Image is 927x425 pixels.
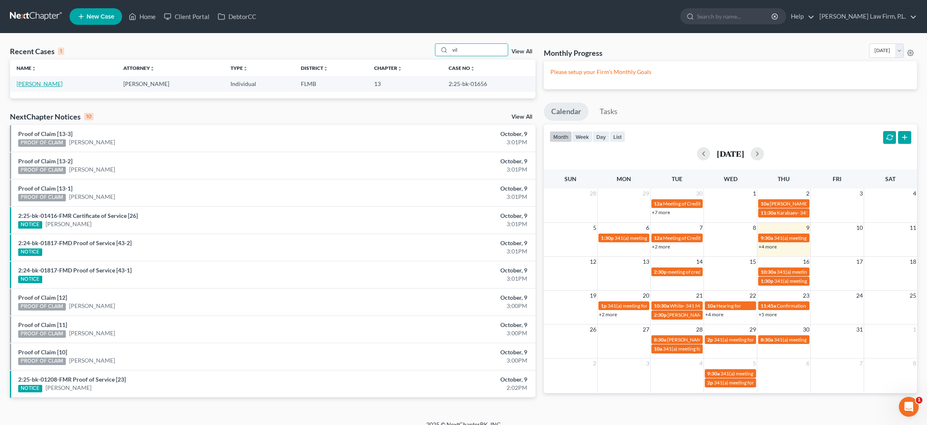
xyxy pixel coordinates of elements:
a: Proof of Claim [11] [18,321,67,328]
span: 25 [909,291,917,301]
button: month [550,131,572,142]
span: 341(a) meeting for [615,235,655,241]
a: View All [512,114,532,120]
div: 3:01PM [363,165,528,174]
a: Proof of Claim [13-1] [18,185,72,192]
span: 11:45a [761,303,776,309]
a: Case Nounfold_more [449,65,475,71]
span: 7 [859,358,864,368]
a: Proof of Claim [13-2] [18,158,72,165]
span: 341(a) meeting for [PERSON_NAME] & [PERSON_NAME] [777,269,901,275]
div: NOTICE [18,276,42,283]
span: 10a [654,346,662,352]
td: Individual [224,76,294,91]
span: 341(a) meeting for [PERSON_NAME] [714,380,794,386]
div: 3:00PM [363,356,528,365]
span: 12 [589,257,597,267]
a: [PERSON_NAME] [46,220,91,228]
a: Districtunfold_more [301,65,328,71]
a: DebtorCC [214,9,260,24]
span: 341(a) meeting for [608,303,648,309]
a: Calendar [544,103,588,121]
span: [PERSON_NAME]- 341 Meeting [667,337,736,343]
span: 10:30a [761,269,776,275]
a: Client Portal [160,9,214,24]
span: 2:30p [654,312,667,318]
a: [PERSON_NAME] [69,193,115,201]
div: October, 9 [363,348,528,356]
div: NOTICE [18,221,42,229]
span: 30 [695,189,704,198]
span: 10:30a [654,303,669,309]
span: Mon [617,175,631,182]
span: 341(a) meeting for [PERSON_NAME] [774,337,854,343]
span: Tue [672,175,682,182]
span: 23 [802,291,810,301]
div: PROOF OF CLAIM [18,303,66,310]
span: 4 [699,358,704,368]
a: [PERSON_NAME] [46,384,91,392]
div: October, 9 [363,375,528,384]
span: Meeting of Creditors for [PERSON_NAME] [663,201,755,207]
span: 16 [802,257,810,267]
div: NOTICE [18,385,42,392]
span: 8:30a [654,337,666,343]
span: 29 [642,189,650,198]
span: 22 [749,291,757,301]
span: Fri [833,175,841,182]
span: 21 [695,291,704,301]
span: 27 [642,325,650,334]
p: Please setup your Firm's Monthly Goals [550,68,910,76]
span: 5 [592,223,597,233]
i: unfold_more [470,66,475,71]
div: PROOF OF CLAIM [18,330,66,338]
span: 12a [654,235,662,241]
div: October, 9 [363,266,528,275]
span: 24 [855,291,864,301]
span: 31 [855,325,864,334]
span: 7 [699,223,704,233]
span: 10a [761,201,769,207]
td: FLMB [294,76,367,91]
span: 8 [912,358,917,368]
div: October, 9 [363,184,528,193]
a: View All [512,49,532,55]
span: Meeting of Creditors for [PERSON_NAME] [663,235,755,241]
iframe: Intercom live chat [899,397,919,417]
span: 26 [589,325,597,334]
span: 11:30a [761,210,776,216]
a: 2:25-bk-01208-FMR Proof of Service [23] [18,376,126,383]
a: Proof of Claim [12] [18,294,67,301]
button: week [572,131,593,142]
span: 1 [912,325,917,334]
a: +2 more [599,311,617,318]
span: 13 [642,257,650,267]
input: Search by name... [450,44,508,56]
span: 5 [752,358,757,368]
i: unfold_more [397,66,402,71]
div: October, 9 [363,239,528,247]
span: 19 [589,291,597,301]
div: October, 9 [363,294,528,302]
span: 341(a) meeting for [PERSON_NAME] & [PERSON_NAME] [774,278,898,284]
div: 1 [58,48,64,55]
span: 2:30p [654,269,667,275]
span: 9:30a [761,235,773,241]
span: 2p [707,337,713,343]
span: White- 341 Meeting [670,303,713,309]
span: 341(a) meeting for [PERSON_NAME] [663,346,743,352]
a: +2 more [652,244,670,250]
a: +4 more [705,311,723,318]
h3: Monthly Progress [544,48,603,58]
span: 12a [654,201,662,207]
a: Attorneyunfold_more [123,65,155,71]
span: 3 [859,189,864,198]
div: 3:01PM [363,275,528,283]
div: NOTICE [18,248,42,256]
td: [PERSON_NAME] [117,76,223,91]
span: [PERSON_NAME]- 341 Meeting [770,201,838,207]
span: 10 [855,223,864,233]
span: meeting of creditors for [PERSON_NAME] [668,269,758,275]
span: Karabaev- 341 Meeting [777,210,827,216]
button: day [593,131,610,142]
